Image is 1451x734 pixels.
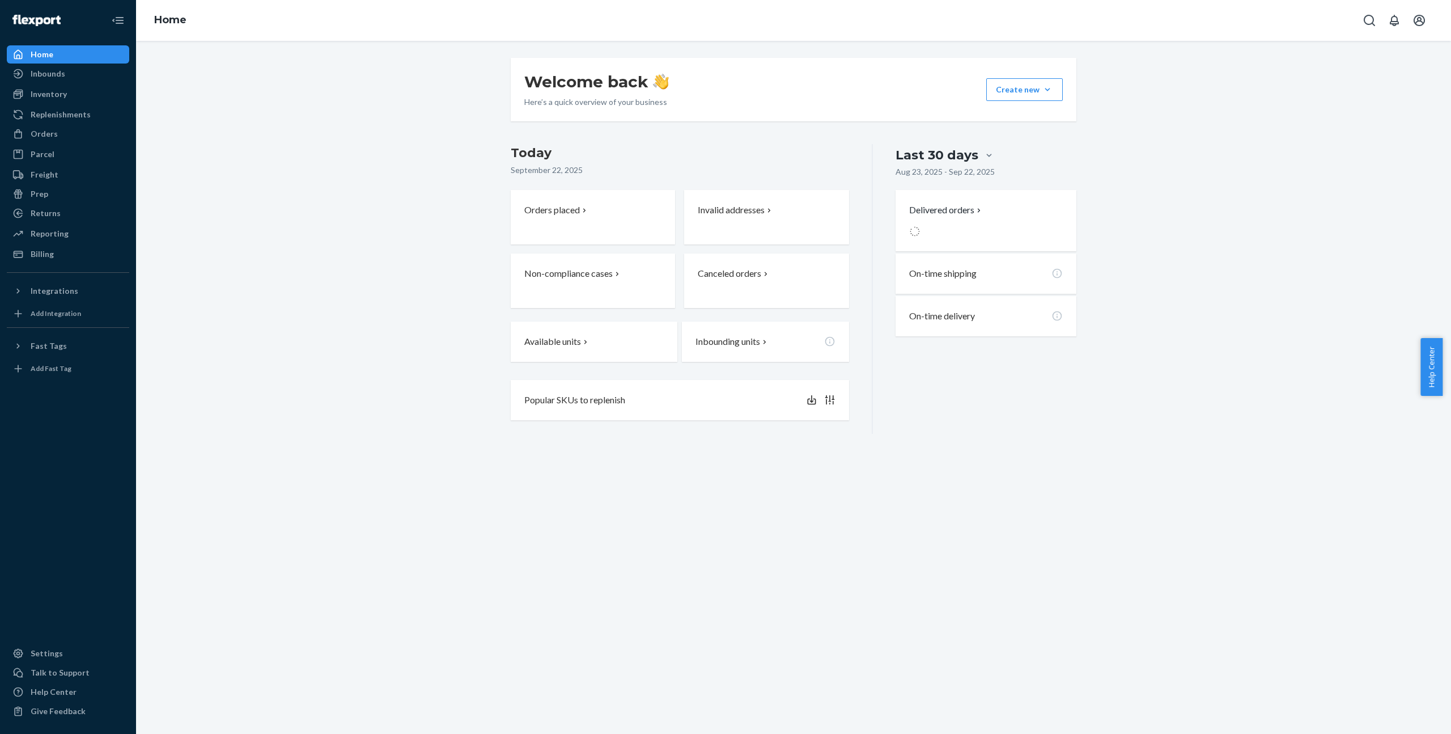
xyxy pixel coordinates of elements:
a: Home [154,14,186,26]
img: Flexport logo [12,15,61,26]
h1: Welcome back [524,71,669,92]
a: Inbounds [7,65,129,83]
ol: breadcrumbs [145,4,196,37]
a: Orders [7,125,129,143]
button: Close Navigation [107,9,129,32]
a: Add Integration [7,305,129,323]
a: Freight [7,166,129,184]
a: Help Center [7,683,129,701]
p: Inbounding units [695,335,760,348]
a: Home [7,45,129,64]
div: Reporting [31,228,69,239]
div: Prep [31,188,48,200]
div: Parcel [31,149,54,160]
a: Add Fast Tag [7,360,129,378]
a: Prep [7,185,129,203]
button: Canceled orders [684,254,848,308]
div: Last 30 days [896,146,978,164]
p: Popular SKUs to replenish [524,394,625,407]
div: Freight [31,169,58,180]
div: Add Integration [31,309,81,318]
p: Here’s a quick overview of your business [524,96,669,108]
button: Fast Tags [7,337,129,355]
button: Open account menu [1408,9,1431,32]
a: Settings [7,644,129,663]
a: Reporting [7,225,129,243]
div: Talk to Support [31,667,90,678]
a: Parcel [7,145,129,163]
div: Returns [31,208,61,219]
button: Delivered orders [909,204,983,217]
button: Open notifications [1383,9,1406,32]
div: Billing [31,248,54,260]
button: Give Feedback [7,702,129,720]
p: Invalid addresses [698,204,765,217]
button: Integrations [7,282,129,300]
p: Aug 23, 2025 - Sep 22, 2025 [896,166,995,178]
p: On-time shipping [909,267,977,280]
button: Non-compliance cases [511,254,675,308]
div: Inventory [31,88,67,100]
div: Settings [31,648,63,659]
div: Help Center [31,686,77,698]
a: Billing [7,245,129,263]
div: Fast Tags [31,340,67,352]
p: On-time delivery [909,310,975,323]
button: Available units [511,322,677,362]
p: Orders placed [524,204,580,217]
p: Non-compliance cases [524,267,613,280]
p: Canceled orders [698,267,761,280]
a: Replenishments [7,106,129,124]
div: Give Feedback [31,706,86,717]
a: Inventory [7,85,129,103]
button: Invalid addresses [684,190,848,244]
div: Home [31,49,53,60]
button: Inbounding units [682,322,848,362]
button: Orders placed [511,190,675,244]
div: Integrations [31,285,78,297]
button: Open Search Box [1358,9,1381,32]
button: Create new [986,78,1063,101]
button: Talk to Support [7,664,129,682]
p: Available units [524,335,581,348]
img: hand-wave emoji [653,74,669,90]
div: Orders [31,128,58,140]
a: Returns [7,204,129,222]
h3: Today [511,144,849,162]
div: Replenishments [31,109,91,120]
div: Add Fast Tag [31,364,71,373]
button: Help Center [1420,338,1442,396]
div: Inbounds [31,68,65,79]
p: September 22, 2025 [511,164,849,176]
